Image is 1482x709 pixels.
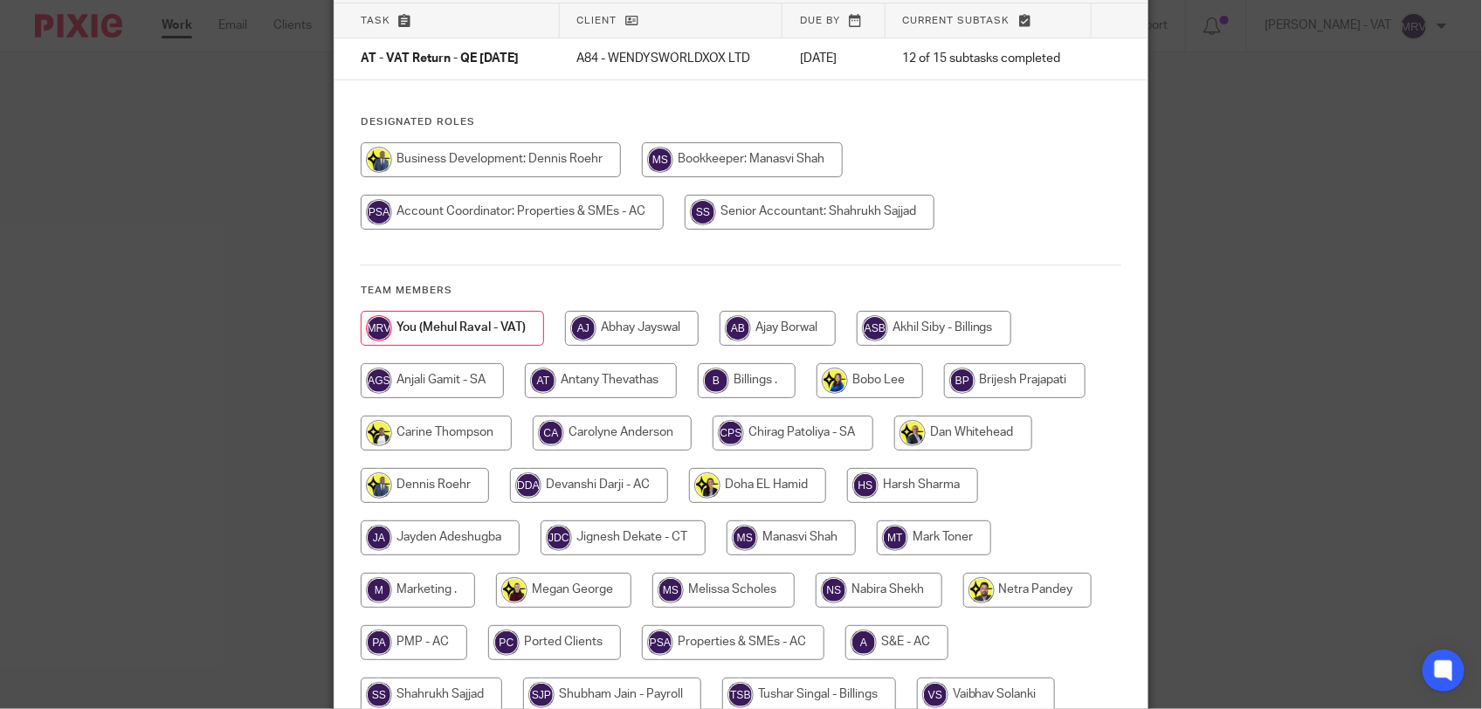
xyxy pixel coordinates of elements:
h4: Team members [361,284,1121,298]
p: A84 - WENDYSWORLDXOX LTD [577,50,766,67]
span: AT - VAT Return - QE [DATE] [361,53,519,65]
span: Task [361,16,390,25]
span: Client [577,16,617,25]
span: Current subtask [903,16,1010,25]
p: [DATE] [800,50,868,67]
span: Due by [800,16,840,25]
h4: Designated Roles [361,115,1121,129]
td: 12 of 15 subtasks completed [886,38,1092,80]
